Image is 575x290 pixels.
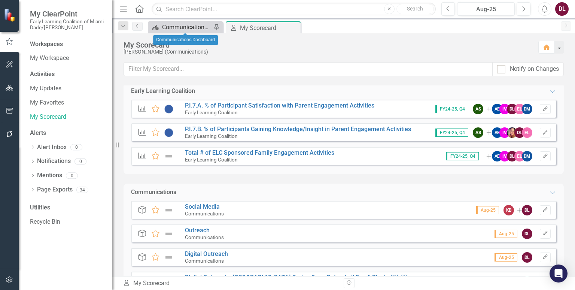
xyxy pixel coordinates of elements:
span: My ClearPoint [30,9,105,18]
div: Utilities [30,203,105,212]
a: My Favorites [30,99,105,107]
div: AE [492,127,502,138]
div: DL [522,276,532,286]
span: Aug-25 [495,253,517,262]
img: Not Defined [164,206,174,215]
div: DL [522,205,532,215]
span: FY24-25, Q4 [435,105,468,113]
small: Communications [185,211,224,217]
a: My Workspace [30,54,105,63]
span: FY24-25, Q4 [446,152,479,160]
div: AE [492,104,502,114]
div: Alerts [30,129,105,138]
img: Not Defined [164,253,174,262]
a: P.I.7.A. % of Participant Satisfaction with Parent Engagement Activities [185,102,374,109]
div: DM [522,104,532,114]
img: Not Defined [164,152,174,161]
div: DL [507,151,517,161]
a: My Scorecard [30,113,105,121]
div: My Scorecard [240,23,299,33]
button: Aug-25 [457,2,515,16]
div: AS [473,127,483,138]
small: Early Learning Coalition [185,133,238,139]
div: 0 [74,158,86,164]
a: My Updates [30,84,105,93]
div: 0 [66,172,78,179]
div: 0 [70,144,82,151]
div: Notify on Changes [510,65,559,73]
div: KB [503,205,514,215]
img: ClearPoint Strategy [4,9,17,22]
small: Communications [185,258,224,264]
div: Activities [30,70,105,79]
div: Communications [131,188,176,197]
a: Mentions [37,171,62,180]
small: Early Learning Coalition [185,109,238,115]
div: IV [499,127,510,138]
img: No Information [164,128,174,137]
a: Total # of ELC Sponsored Family Engagement Activities [185,149,334,156]
input: Search ClearPoint... [152,3,435,16]
small: Early Learning Coalition of Miami Dade/[PERSON_NAME] [30,18,105,31]
span: Aug-25 [495,230,517,238]
a: Page Exports [37,185,73,194]
div: My Scorecard [124,41,531,49]
small: Early Learning Coalition [185,157,238,163]
div: DL [522,252,532,263]
div: Early Learning Coalition [131,87,195,96]
span: FY24-25, Q4 [435,129,468,137]
a: Recycle Bin [30,218,105,226]
div: IV [499,151,510,161]
img: No Information [164,105,174,114]
div: My Scorecard [123,279,338,288]
span: Search [407,6,423,12]
div: DM [522,151,532,161]
div: AE [492,151,502,161]
div: EL [522,127,532,138]
div: Aug-25 [460,5,512,14]
button: DL [555,2,569,16]
div: DL [514,127,525,138]
a: Digital Outreach [185,250,228,257]
span: Aug-25 [476,206,499,214]
input: Filter My Scorecard... [124,62,493,76]
div: IV [499,104,510,114]
div: Workspaces [30,40,63,49]
div: EL [514,151,525,161]
div: [PERSON_NAME] (Communications) [124,49,531,55]
div: Communications Dashboard [153,35,218,45]
img: Not Defined [164,229,174,238]
a: Alert Inbox [37,143,67,152]
div: AS [473,104,483,114]
a: Outreach [185,227,210,234]
div: DL [507,104,517,114]
div: Communications Dashboard [162,22,212,32]
div: Open Intercom Messenger [550,265,568,283]
img: Laurie Dunn [507,127,517,138]
div: 34 [76,187,88,193]
button: Search [396,4,434,14]
a: Communications Dashboard [150,22,212,32]
a: Notifications [37,157,71,166]
a: P.I.7.B. % of Participants Gaining Knowledge/Insight in Parent Engagement Activities [185,126,411,133]
div: EL [514,104,525,114]
a: Social Media [185,203,220,210]
div: DL [522,229,532,239]
small: Communications [185,234,224,240]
